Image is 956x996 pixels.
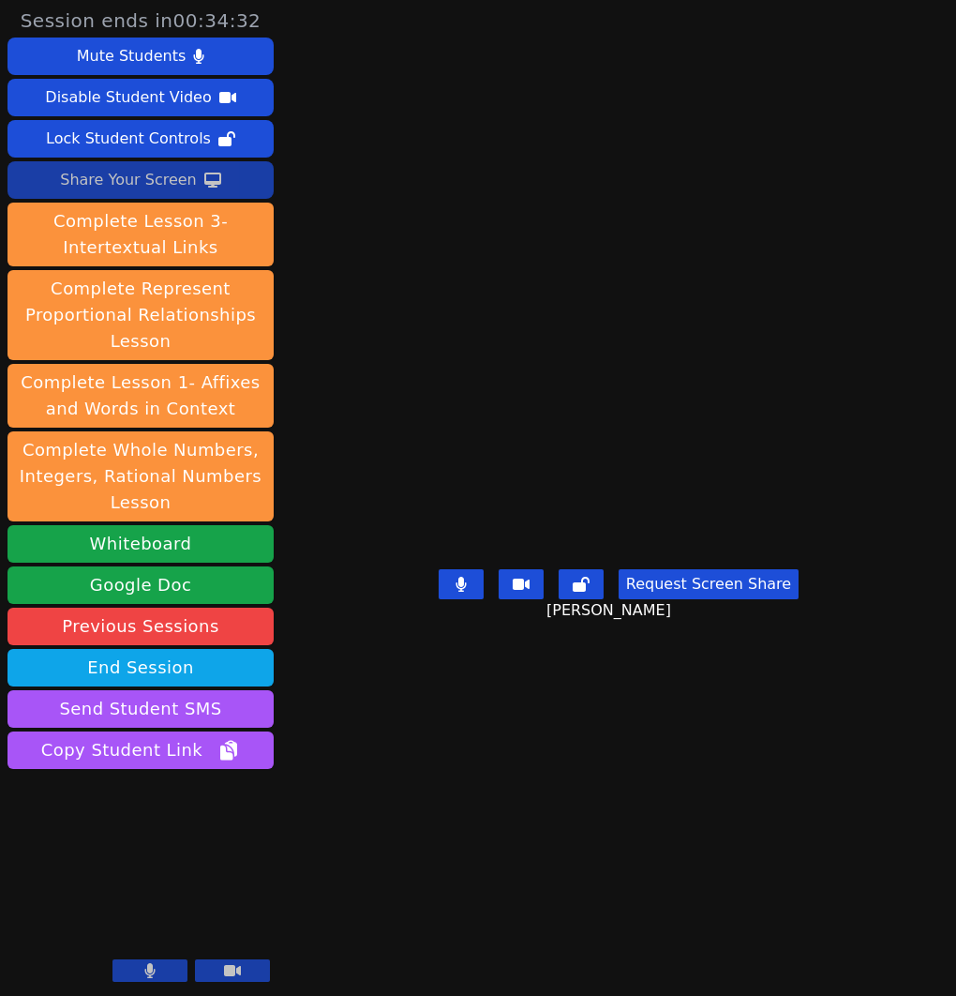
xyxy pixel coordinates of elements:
button: Share Your Screen [7,161,274,199]
button: Lock Student Controls [7,120,274,158]
div: Share Your Screen [60,165,197,195]
span: Copy Student Link [41,737,240,763]
button: Request Screen Share [619,569,799,599]
div: Disable Student Video [45,83,211,113]
button: Send Student SMS [7,690,274,728]
div: Lock Student Controls [46,124,211,154]
span: Session ends in [21,8,261,34]
span: [PERSON_NAME] [546,599,676,622]
button: Complete Lesson 1- Affixes and Words in Context [7,364,274,428]
a: Previous Sessions [7,608,274,645]
button: Mute Students [7,38,274,75]
button: Whiteboard [7,525,274,563]
button: Disable Student Video [7,79,274,116]
button: Complete Lesson 3- Intertextual Links [7,203,274,266]
a: Google Doc [7,566,274,604]
div: Mute Students [77,41,186,71]
button: Complete Represent Proportional Relationships Lesson [7,270,274,360]
button: Complete Whole Numbers, Integers, Rational Numbers Lesson [7,431,274,521]
button: Copy Student Link [7,732,274,769]
time: 00:34:32 [173,9,261,32]
button: End Session [7,649,274,687]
